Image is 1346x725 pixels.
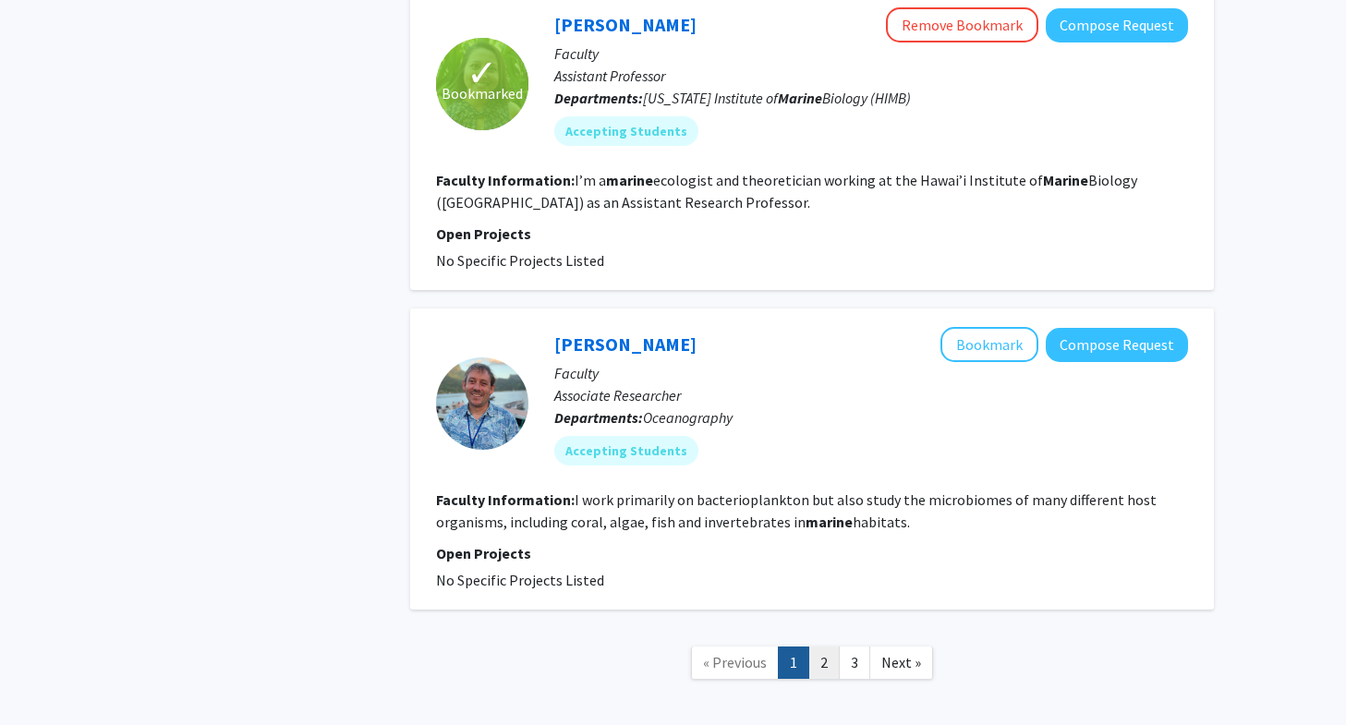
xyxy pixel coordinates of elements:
b: Faculty Information: [436,490,575,509]
span: « Previous [703,653,767,671]
p: Open Projects [436,223,1188,245]
span: [US_STATE] Institute of Biology (HIMB) [643,89,911,107]
p: Assistant Professor [554,65,1188,87]
nav: Page navigation [410,628,1214,703]
a: Previous Page [691,646,779,679]
button: Compose Request to Craig Nelson [1046,328,1188,362]
span: Next » [881,653,921,671]
fg-read-more: I’m a ecologist and theoretician working at the Hawai’i Institute of Biology ([GEOGRAPHIC_DATA]) ... [436,171,1137,211]
b: Departments: [554,89,643,107]
button: Remove Bookmark [886,7,1038,42]
p: Faculty [554,42,1188,65]
span: ✓ [467,64,498,82]
a: [PERSON_NAME] [554,13,697,36]
p: Open Projects [436,542,1188,564]
mat-chip: Accepting Students [554,116,698,146]
span: Oceanography [643,408,733,427]
a: Next [869,646,933,679]
button: Compose Request to Lisa McManus [1046,8,1188,42]
span: No Specific Projects Listed [436,571,604,589]
b: Departments: [554,408,643,427]
p: Faculty [554,362,1188,384]
b: Faculty Information: [436,171,575,189]
p: Associate Researcher [554,384,1188,406]
iframe: Chat [14,642,79,711]
a: [PERSON_NAME] [554,332,697,356]
b: Marine [1043,171,1088,189]
span: Bookmarked [442,82,523,104]
mat-chip: Accepting Students [554,436,698,465]
b: marine [606,171,653,189]
b: Marine [778,89,822,107]
a: 2 [808,646,840,679]
button: Add Craig Nelson to Bookmarks [940,327,1038,362]
span: No Specific Projects Listed [436,251,604,270]
a: 3 [839,646,870,679]
b: marine [806,513,853,531]
a: 1 [778,646,809,679]
fg-read-more: I work primarily on bacterioplankton but also study the microbiomes of many different host organi... [436,490,1157,531]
